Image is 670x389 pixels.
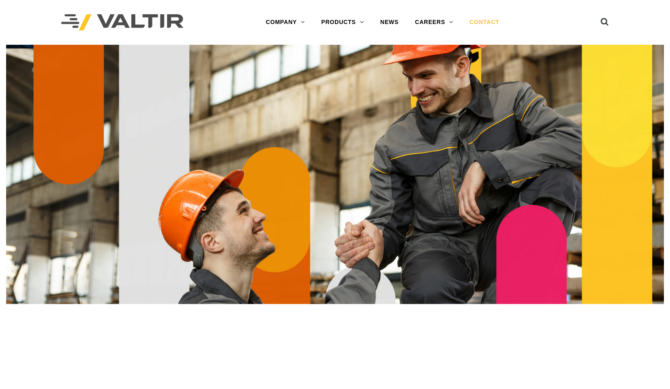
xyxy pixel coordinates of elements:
[6,45,664,304] img: Contact_1
[372,14,407,31] a: NEWS
[407,14,461,31] a: CAREERS
[313,14,372,31] a: PRODUCTS
[258,14,313,31] a: COMPANY
[461,14,507,31] a: CONTACT
[61,14,183,31] img: Valtir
